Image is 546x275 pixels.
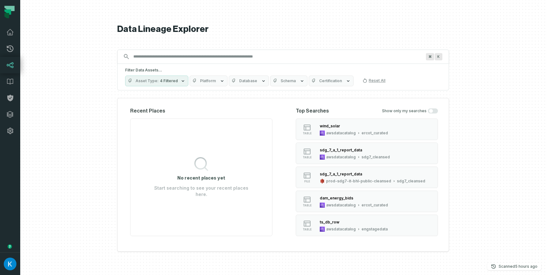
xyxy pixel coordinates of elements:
[117,24,449,35] h1: Data Lineage Explorer
[515,264,537,269] relative-time: Sep 8, 2025, 4:06 AM GMT+3
[7,244,13,249] div: Tooltip anchor
[426,53,434,60] span: Press ⌘ + K to focus the search bar
[435,53,442,60] span: Press ⌘ + K to focus the search bar
[487,263,541,270] button: Scanned[DATE] 4:06:18 AM
[4,258,16,270] img: avatar of Kosta Shougaev
[499,263,537,270] p: Scanned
